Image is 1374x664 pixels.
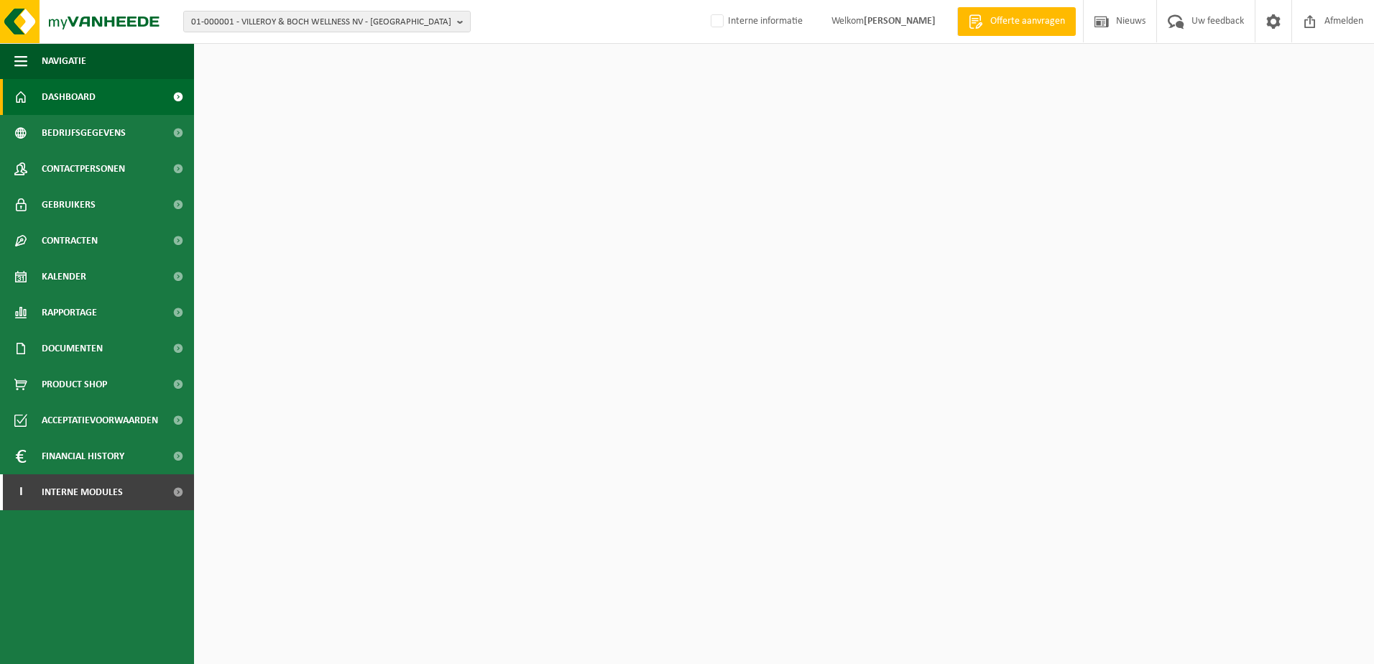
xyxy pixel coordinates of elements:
[42,474,123,510] span: Interne modules
[42,259,86,295] span: Kalender
[987,14,1069,29] span: Offerte aanvragen
[42,79,96,115] span: Dashboard
[42,43,86,79] span: Navigatie
[42,366,107,402] span: Product Shop
[42,187,96,223] span: Gebruikers
[708,11,803,32] label: Interne informatie
[42,331,103,366] span: Documenten
[42,402,158,438] span: Acceptatievoorwaarden
[183,11,471,32] button: 01-000001 - VILLEROY & BOCH WELLNESS NV - [GEOGRAPHIC_DATA]
[957,7,1076,36] a: Offerte aanvragen
[42,223,98,259] span: Contracten
[14,474,27,510] span: I
[42,151,125,187] span: Contactpersonen
[191,11,451,33] span: 01-000001 - VILLEROY & BOCH WELLNESS NV - [GEOGRAPHIC_DATA]
[42,115,126,151] span: Bedrijfsgegevens
[42,295,97,331] span: Rapportage
[42,438,124,474] span: Financial History
[864,16,936,27] strong: [PERSON_NAME]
